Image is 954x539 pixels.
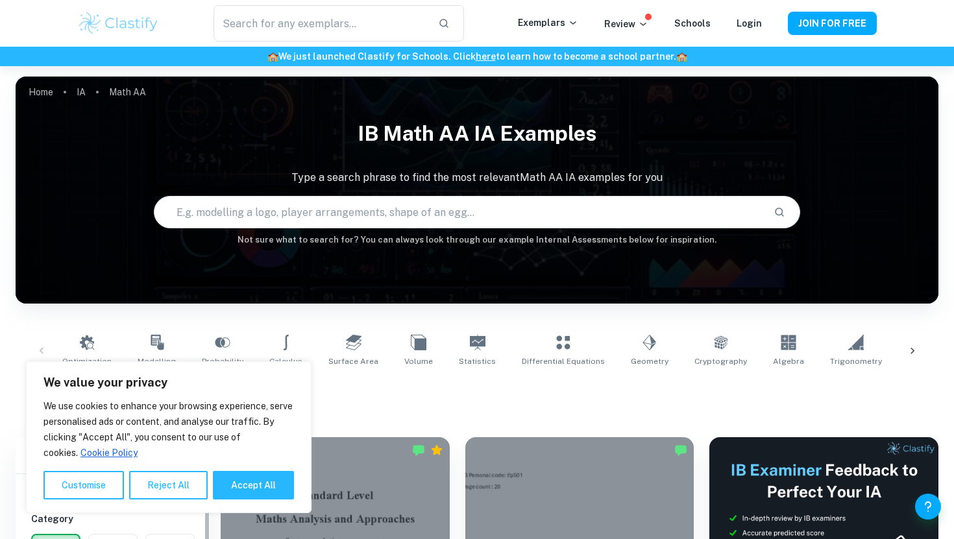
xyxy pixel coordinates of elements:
button: Reject All [129,471,208,499]
h1: All Math AA IA Examples [62,383,892,406]
h6: Filter exemplars [16,437,210,473]
h6: Category [31,512,195,526]
span: Differential Equations [522,355,605,367]
a: here [476,51,496,62]
p: Review [604,17,648,31]
span: 🏫 [676,51,687,62]
span: 🏫 [267,51,278,62]
p: Math AA [109,85,146,99]
button: JOIN FOR FREE [788,12,877,35]
img: Marked [412,444,425,457]
span: Volume [404,355,433,367]
a: Login [737,18,762,29]
span: Geometry [631,355,668,367]
p: Exemplars [518,16,578,30]
img: Marked [674,444,687,457]
span: Statistics [459,355,496,367]
button: Help and Feedback [915,494,941,520]
button: Customise [43,471,124,499]
span: Cryptography [694,355,747,367]
span: Trigonometry [830,355,882,367]
h6: Not sure what to search for? You can always look through our example Internal Assessments below f... [16,234,938,246]
span: Calculus [269,355,302,367]
a: Schools [674,18,711,29]
p: Type a search phrase to find the most relevant Math AA IA examples for you [16,170,938,186]
button: Accept All [213,471,294,499]
a: Cookie Policy [80,447,138,459]
a: IA [77,83,86,101]
p: We use cookies to enhance your browsing experience, serve personalised ads or content, and analys... [43,398,294,461]
h1: IB Math AA IA examples [16,113,938,154]
h6: We just launched Clastify for Schools. Click to learn how to become a school partner. [3,49,951,64]
button: Search [768,201,790,223]
span: Probability [202,355,243,367]
span: Modelling [138,355,176,367]
div: Premium [430,444,443,457]
input: E.g. modelling a logo, player arrangements, shape of an egg... [154,194,763,230]
div: We value your privacy [26,361,312,513]
span: Surface Area [328,355,378,367]
span: Algebra [773,355,804,367]
p: We value your privacy [43,375,294,390]
input: Search for any exemplars... [214,5,428,42]
img: Clastify logo [77,10,160,36]
span: Optimization [62,355,112,367]
a: Home [29,83,53,101]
